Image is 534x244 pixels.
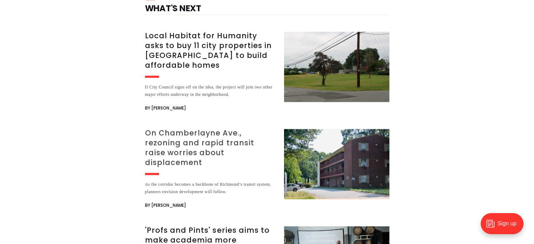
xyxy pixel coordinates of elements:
a: On Chamberlayne Ave., rezoning and rapid transit raise worries about displacement As the corridor... [145,129,389,210]
img: On Chamberlayne Ave., rezoning and rapid transit raise worries about displacement [284,129,389,199]
div: If City Council signs off on the idea, the project will join two other major efforts underway in ... [145,84,276,98]
a: Local Habitat for Humanity asks to buy 11 city properties in [GEOGRAPHIC_DATA] to build affordabl... [145,32,389,112]
div: As the corridor becomes a backbone of Richmond’s transit system, planners envision development wi... [145,181,276,196]
iframe: portal-trigger [475,210,534,244]
span: By [PERSON_NAME] [145,201,186,210]
h3: On Chamberlayne Ave., rezoning and rapid transit raise worries about displacement [145,128,276,167]
h3: Local Habitat for Humanity asks to buy 11 city properties in [GEOGRAPHIC_DATA] to build affordabl... [145,31,276,70]
img: Local Habitat for Humanity asks to buy 11 city properties in Northside to build affordable homes [284,32,389,102]
span: By [PERSON_NAME] [145,104,186,112]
